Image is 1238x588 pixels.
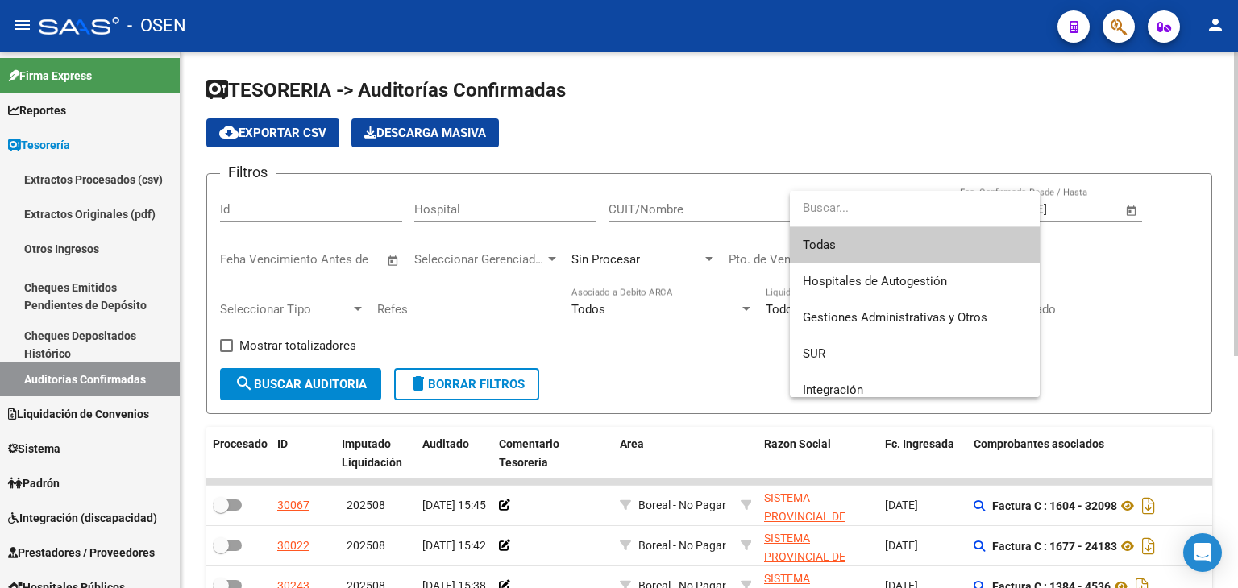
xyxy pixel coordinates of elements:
[790,190,1040,226] input: dropdown search
[803,227,1027,263] span: Todas
[803,310,987,325] span: Gestiones Administrativas y Otros
[803,383,863,397] span: Integración
[803,346,825,361] span: SUR
[803,274,947,288] span: Hospitales de Autogestión
[1183,533,1222,572] div: Open Intercom Messenger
